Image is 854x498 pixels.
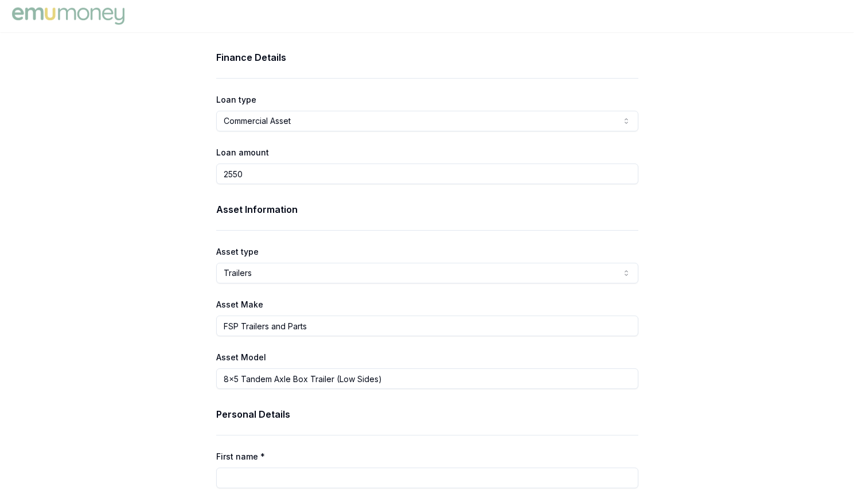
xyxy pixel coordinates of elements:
[216,352,266,362] label: Asset Model
[216,95,256,104] label: Loan type
[216,50,638,64] h3: Finance Details
[216,452,265,461] label: First name *
[216,299,263,309] label: Asset Make
[216,203,638,216] h3: Asset Information
[216,147,269,157] label: Loan amount
[9,5,127,28] img: Emu Money
[216,164,638,184] input: $
[216,247,259,256] label: Asset type
[216,407,638,421] h3: Personal Details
